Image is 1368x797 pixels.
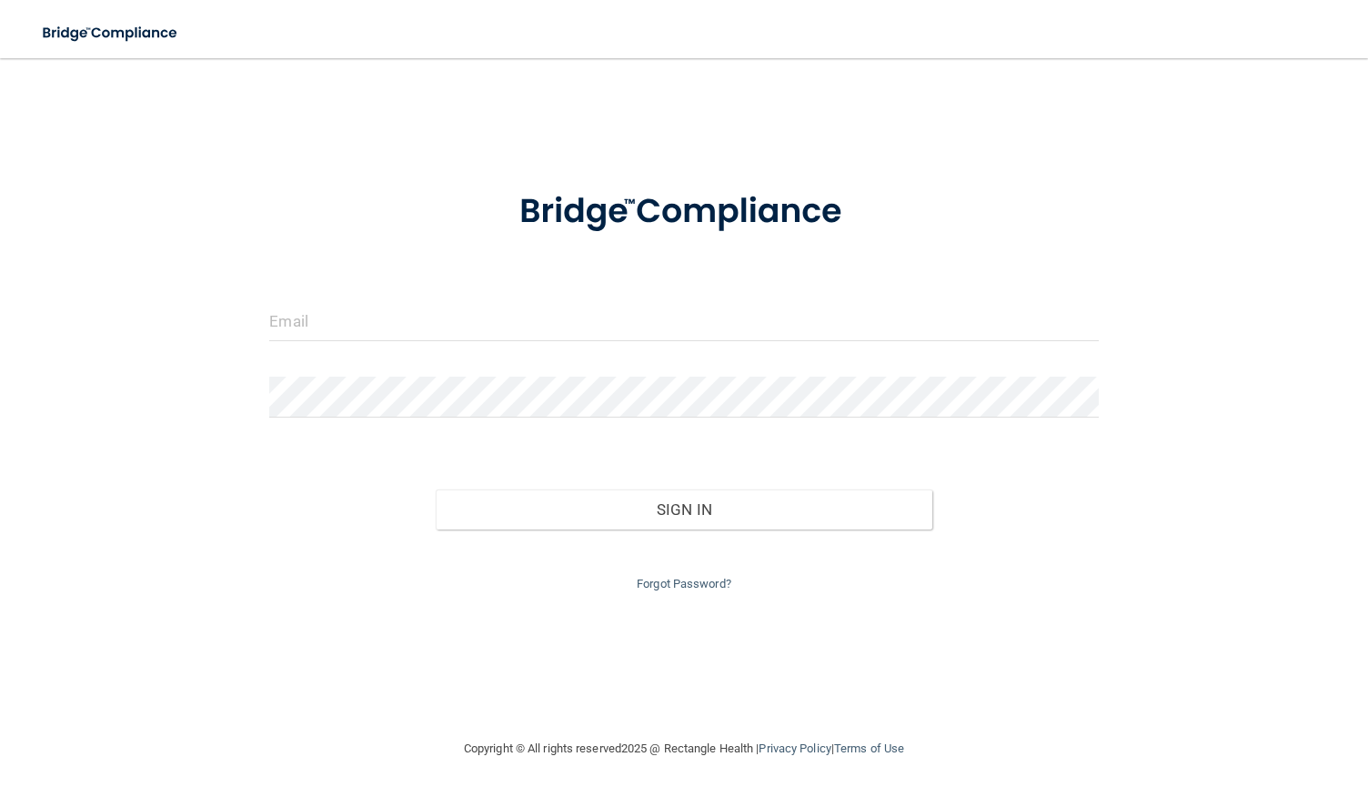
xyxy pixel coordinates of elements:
div: Copyright © All rights reserved 2025 @ Rectangle Health | | [352,720,1016,778]
a: Terms of Use [834,742,904,755]
input: Email [269,300,1098,341]
img: bridge_compliance_login_screen.278c3ca4.svg [484,167,885,257]
button: Sign In [436,489,933,530]
a: Privacy Policy [759,742,830,755]
img: bridge_compliance_login_screen.278c3ca4.svg [27,15,195,52]
a: Forgot Password? [637,577,731,590]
